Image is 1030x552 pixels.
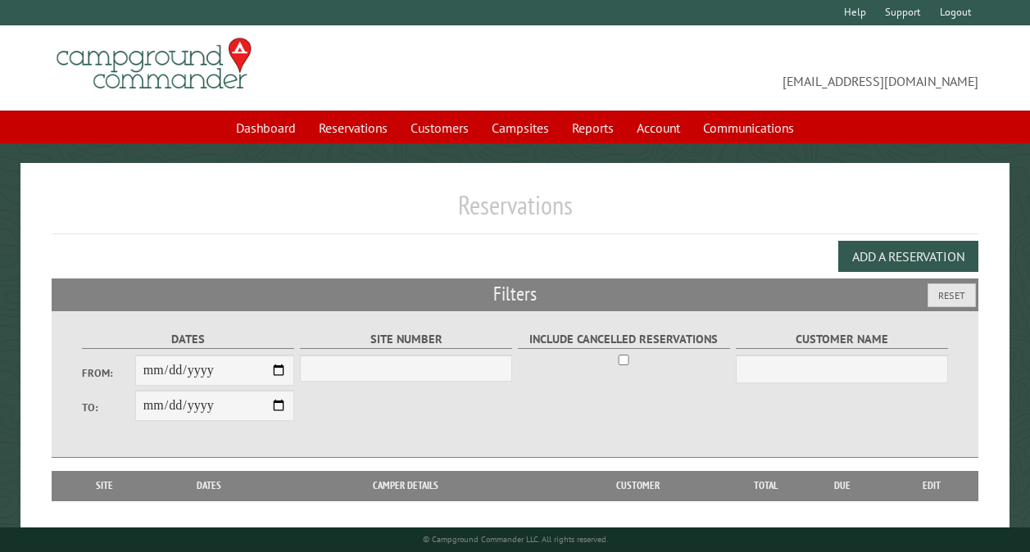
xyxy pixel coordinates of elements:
[401,112,479,143] a: Customers
[52,278,978,310] h2: Filters
[736,330,948,349] label: Customer Name
[518,330,730,349] label: Include Cancelled Reservations
[82,330,294,349] label: Dates
[82,365,135,381] label: From:
[309,112,397,143] a: Reservations
[226,112,306,143] a: Dashboard
[542,471,733,500] th: Customer
[300,330,512,349] label: Site Number
[423,534,608,545] small: © Campground Commander LLC. All rights reserved.
[150,471,268,500] th: Dates
[886,471,979,500] th: Edit
[52,189,978,234] h1: Reservations
[60,471,150,500] th: Site
[799,471,886,500] th: Due
[693,112,804,143] a: Communications
[562,112,624,143] a: Reports
[52,32,256,96] img: Campground Commander
[515,45,979,91] span: [EMAIL_ADDRESS][DOMAIN_NAME]
[82,400,135,415] label: To:
[627,112,690,143] a: Account
[928,283,976,307] button: Reset
[268,471,543,500] th: Camper Details
[838,241,978,272] button: Add a Reservation
[482,112,559,143] a: Campsites
[733,471,799,500] th: Total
